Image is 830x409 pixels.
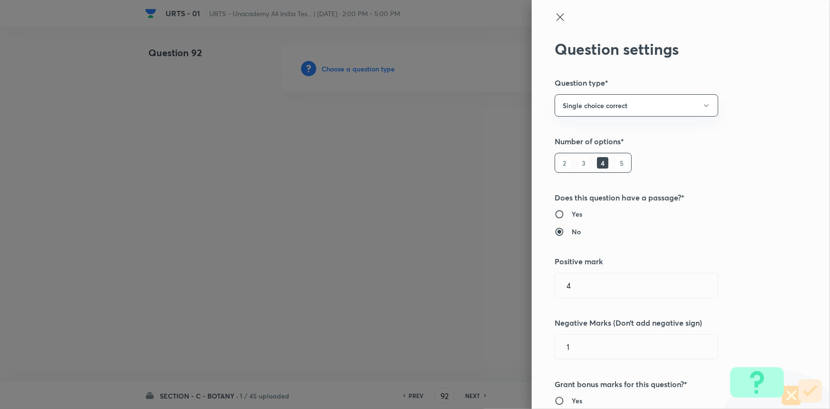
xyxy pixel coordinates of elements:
[555,379,775,390] h5: Grant bonus marks for this question?*
[572,209,582,219] h6: Yes
[572,227,581,237] h6: No
[555,40,775,58] h2: Question settings
[555,273,718,298] input: Positive marks
[572,396,582,406] h6: Yes
[597,157,608,169] h6: 4
[555,94,718,117] button: Single choice correct
[555,317,775,329] h5: Negative Marks (Don’t add negative sign)
[555,77,775,89] h5: Question type*
[578,157,589,169] h6: 3
[555,192,775,203] h5: Does this question have a passage?*
[555,256,775,267] h5: Positive mark
[616,157,627,169] h6: 5
[555,136,775,147] h5: Number of options*
[559,157,570,169] h6: 2
[555,335,718,359] input: Negative marks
